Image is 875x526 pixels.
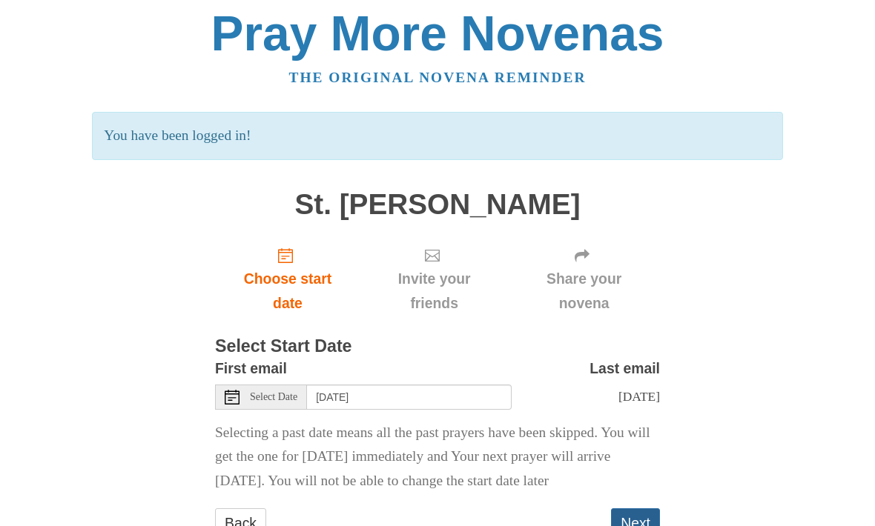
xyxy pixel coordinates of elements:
[375,267,493,316] span: Invite your friends
[508,236,660,324] div: Click "Next" to confirm your start date first.
[590,357,660,382] label: Last email
[307,385,512,410] input: Use the arrow keys to pick a date
[215,422,660,495] p: Selecting a past date means all the past prayers have been skipped. You will get the one for [DAT...
[215,357,287,382] label: First email
[92,113,782,161] p: You have been logged in!
[211,7,664,61] a: Pray More Novenas
[618,390,660,405] span: [DATE]
[250,393,297,403] span: Select Date
[215,190,660,222] h1: St. [PERSON_NAME]
[215,236,360,324] a: Choose start date
[523,267,645,316] span: Share your novena
[215,338,660,357] h3: Select Start Date
[230,267,346,316] span: Choose start date
[360,236,508,324] div: Click "Next" to confirm your start date first.
[289,70,587,86] a: The original novena reminder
